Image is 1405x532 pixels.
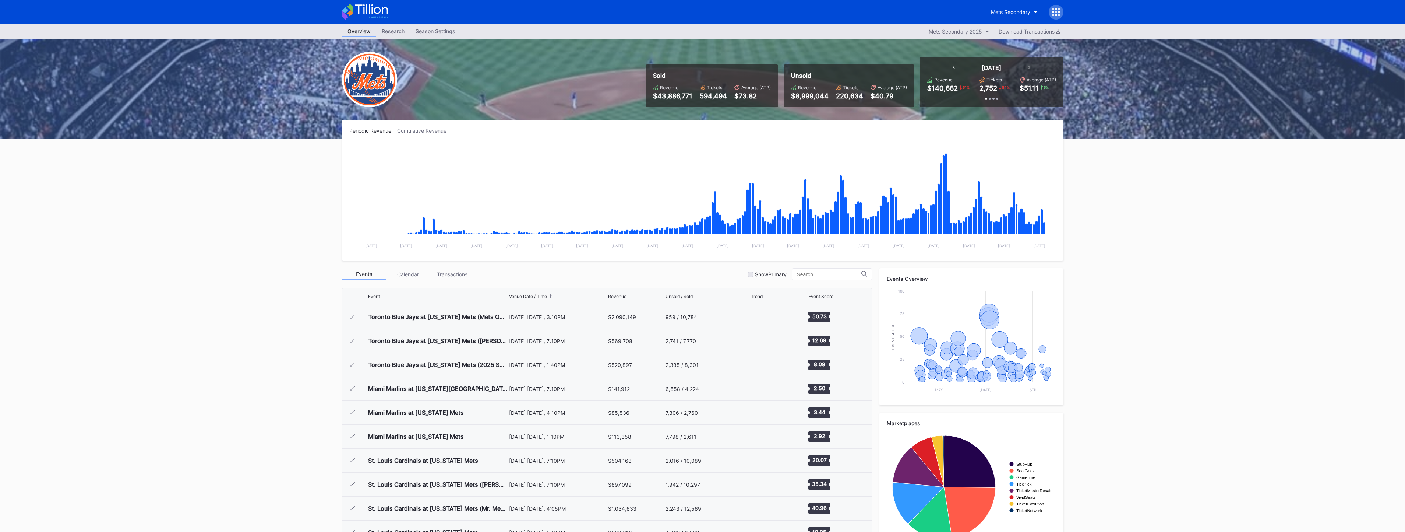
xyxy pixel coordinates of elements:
[365,244,377,248] text: [DATE]
[925,27,993,36] button: Mets Secondary 2025
[368,409,464,416] div: Miami Marlins at [US_STATE] Mets
[1027,77,1056,83] div: Average (ATP)
[808,294,833,299] div: Event Score
[900,357,904,361] text: 25
[342,269,386,280] div: Events
[814,433,825,439] text: 2.92
[982,64,1001,71] div: [DATE]
[368,337,507,344] div: Toronto Blue Jays at [US_STATE] Mets ([PERSON_NAME] Players Pin Giveaway)
[608,505,636,512] div: $1,034,633
[892,244,904,248] text: [DATE]
[812,337,826,343] text: 12.69
[887,420,1056,426] div: Marketplaces
[963,244,975,248] text: [DATE]
[902,380,904,384] text: 0
[751,308,773,326] svg: Chart title
[666,386,699,392] div: 6,658 / 4,224
[934,77,953,83] div: Revenue
[857,244,869,248] text: [DATE]
[878,85,907,90] div: Average (ATP)
[666,482,700,488] div: 1,942 / 10,297
[1001,84,1010,90] div: 54 %
[1043,84,1049,90] div: 5 %
[666,410,698,416] div: 7,306 / 2,760
[814,409,825,415] text: 3.44
[1016,469,1035,473] text: SeatGeek
[962,84,970,90] div: 51 %
[798,85,816,90] div: Revenue
[751,451,773,470] svg: Chart title
[751,332,773,350] svg: Chart title
[666,458,701,464] div: 2,016 / 10,089
[608,362,632,368] div: $520,897
[666,362,699,368] div: 2,385 / 8,301
[707,85,722,90] div: Tickets
[376,26,410,37] a: Research
[843,85,858,90] div: Tickets
[509,458,607,464] div: [DATE] [DATE], 7:10PM
[871,92,907,100] div: $40.79
[887,287,1056,398] svg: Chart title
[1016,475,1035,480] text: Gametime
[998,244,1010,248] text: [DATE]
[935,388,943,392] text: May
[979,388,992,392] text: [DATE]
[751,427,773,446] svg: Chart title
[995,27,1063,36] button: Download Transactions
[509,505,607,512] div: [DATE] [DATE], 4:05PM
[386,269,430,280] div: Calendar
[509,338,607,344] div: [DATE] [DATE], 7:10PM
[666,505,701,512] div: 2,243 / 12,569
[814,361,825,367] text: 8.09
[1016,502,1044,506] text: TicketEvolution
[646,244,658,248] text: [DATE]
[716,244,728,248] text: [DATE]
[342,52,397,107] img: New-York-Mets-Transparent.png
[666,434,696,440] div: 7,798 / 2,611
[541,244,553,248] text: [DATE]
[368,481,507,488] div: St. Louis Cardinals at [US_STATE] Mets ([PERSON_NAME] Hoodie Jersey Giveaway)
[435,244,447,248] text: [DATE]
[927,84,958,92] div: $140,662
[812,481,827,487] text: 35.34
[349,143,1056,253] svg: Chart title
[1016,489,1052,493] text: TicketMasterResale
[368,505,507,512] div: St. Louis Cardinals at [US_STATE] Mets (Mr. Met Empire State Building Bobblehead Giveaway)
[791,72,907,79] div: Unsold
[1020,84,1039,92] div: $51.11
[1016,508,1042,513] text: TicketNetwork
[509,294,547,299] div: Venue Date / Time
[509,434,607,440] div: [DATE] [DATE], 1:10PM
[887,276,1056,282] div: Events Overview
[608,410,629,416] div: $85,536
[509,482,607,488] div: [DATE] [DATE], 7:10PM
[509,386,607,392] div: [DATE] [DATE], 7:10PM
[509,410,607,416] div: [DATE] [DATE], 4:10PM
[751,499,773,518] svg: Chart title
[985,5,1043,19] button: Mets Secondary
[509,362,607,368] div: [DATE] [DATE], 1:40PM
[608,458,632,464] div: $504,168
[400,244,412,248] text: [DATE]
[751,356,773,374] svg: Chart title
[898,289,904,293] text: 100
[812,457,827,463] text: 20.07
[900,311,904,316] text: 75
[576,244,588,248] text: [DATE]
[1033,244,1045,248] text: [DATE]
[666,294,693,299] div: Unsold / Sold
[608,338,632,344] div: $569,708
[660,85,678,90] div: Revenue
[397,127,452,134] div: Cumulative Revenue
[653,72,771,79] div: Sold
[666,314,697,320] div: 959 / 10,784
[929,28,982,35] div: Mets Secondary 2025
[430,269,474,280] div: Transactions
[608,482,632,488] div: $697,099
[681,244,693,248] text: [DATE]
[376,26,410,36] div: Research
[1016,482,1032,486] text: TickPick
[700,92,727,100] div: 594,494
[812,313,827,319] text: 50.73
[751,294,763,299] div: Trend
